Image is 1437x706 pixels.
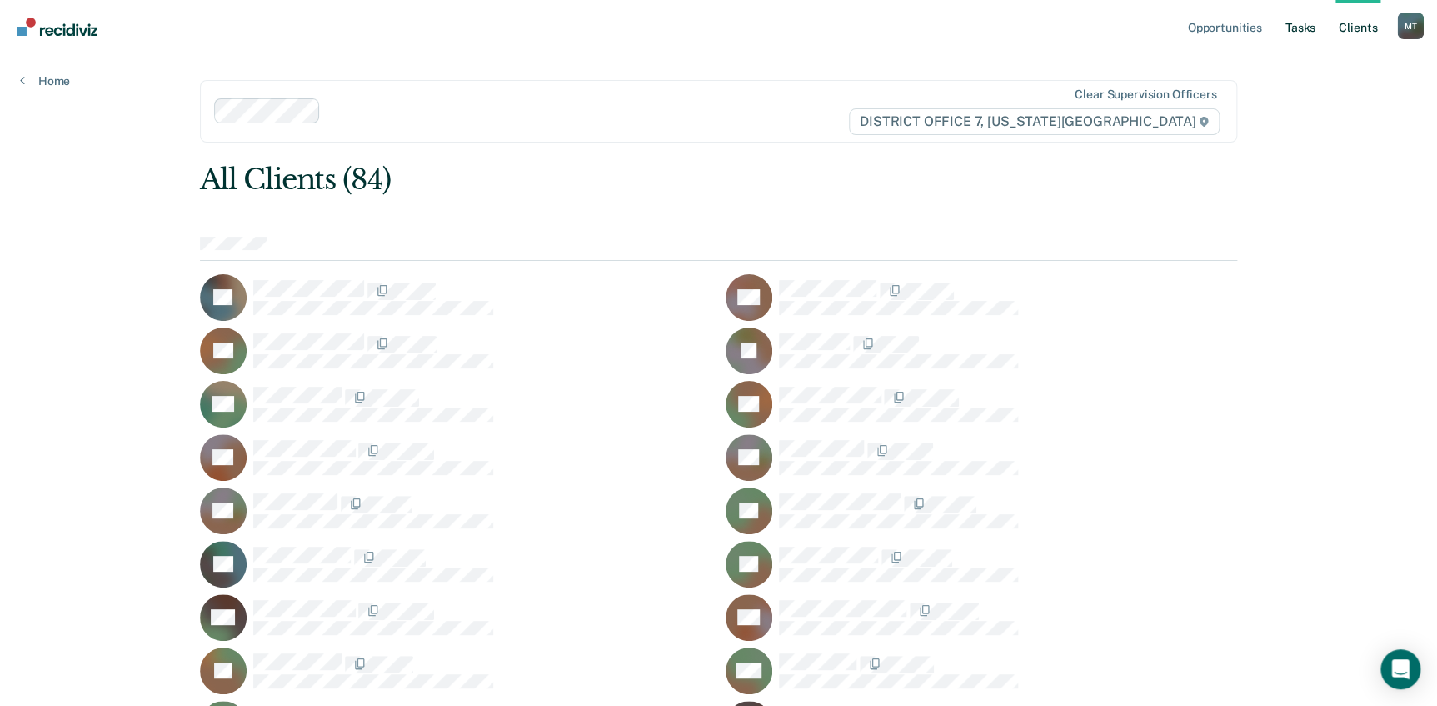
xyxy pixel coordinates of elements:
div: Open Intercom Messenger [1380,649,1420,689]
div: Clear supervision officers [1075,88,1216,102]
button: Profile dropdown button [1397,13,1424,39]
div: All Clients (84) [200,163,1030,197]
span: DISTRICT OFFICE 7, [US_STATE][GEOGRAPHIC_DATA] [849,108,1220,135]
a: Home [20,73,70,88]
img: Recidiviz [17,18,97,36]
div: M T [1397,13,1424,39]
